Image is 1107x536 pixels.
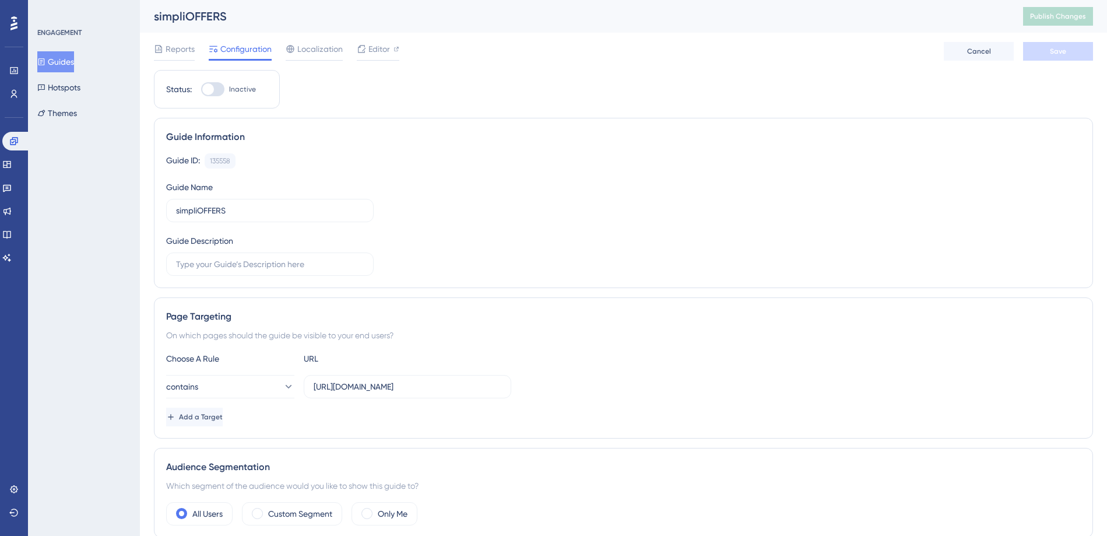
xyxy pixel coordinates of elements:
[166,42,195,56] span: Reports
[166,380,198,394] span: contains
[1023,42,1093,61] button: Save
[166,234,233,248] div: Guide Description
[967,47,991,56] span: Cancel
[268,507,332,521] label: Custom Segment
[37,28,82,37] div: ENGAGEMENT
[176,204,364,217] input: Type your Guide’s Name here
[166,375,294,398] button: contains
[37,103,77,124] button: Themes
[229,85,256,94] span: Inactive
[176,258,364,271] input: Type your Guide’s Description here
[166,180,213,194] div: Guide Name
[1030,12,1086,21] span: Publish Changes
[166,352,294,366] div: Choose A Rule
[166,479,1081,493] div: Which segment of the audience would you like to show this guide to?
[1023,7,1093,26] button: Publish Changes
[944,42,1014,61] button: Cancel
[297,42,343,56] span: Localization
[210,156,230,166] div: 135558
[166,460,1081,474] div: Audience Segmentation
[166,408,223,426] button: Add a Target
[166,153,200,169] div: Guide ID:
[368,42,390,56] span: Editor
[166,130,1081,144] div: Guide Information
[314,380,501,393] input: yourwebsite.com/path
[220,42,272,56] span: Configuration
[166,328,1081,342] div: On which pages should the guide be visible to your end users?
[37,77,80,98] button: Hotspots
[37,51,74,72] button: Guides
[192,507,223,521] label: All Users
[166,310,1081,324] div: Page Targeting
[179,412,223,422] span: Add a Target
[154,8,994,24] div: simpliOFFERS
[378,507,407,521] label: Only Me
[1050,47,1066,56] span: Save
[304,352,432,366] div: URL
[166,82,192,96] div: Status:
